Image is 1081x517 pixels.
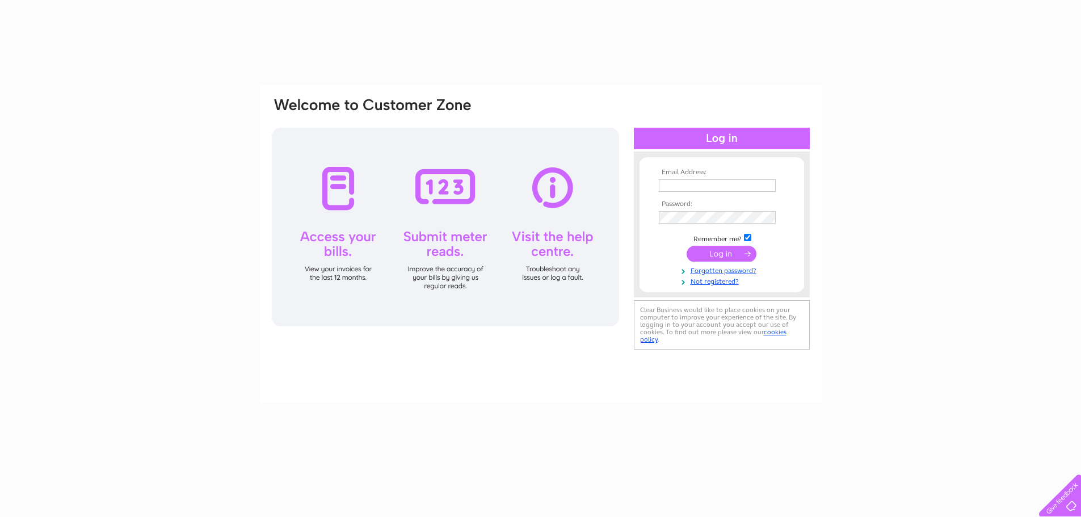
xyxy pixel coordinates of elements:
th: Email Address: [656,169,788,176]
td: Remember me? [656,232,788,243]
div: Clear Business would like to place cookies on your computer to improve your experience of the sit... [634,300,810,350]
input: Submit [687,246,756,262]
a: cookies policy [640,328,786,343]
a: Forgotten password? [659,264,788,275]
th: Password: [656,200,788,208]
a: Not registered? [659,275,788,286]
